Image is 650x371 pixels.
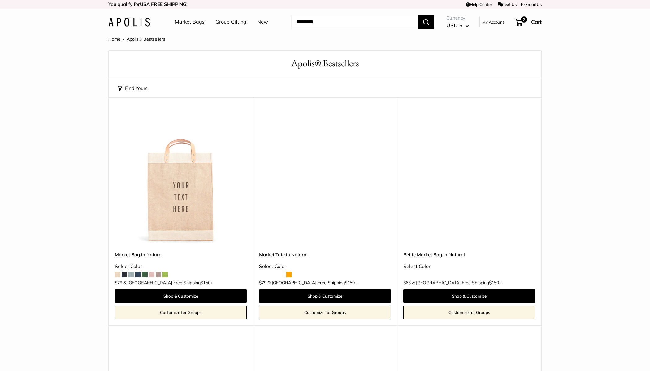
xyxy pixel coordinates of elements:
[259,306,391,319] a: Customize for Groups
[175,17,205,27] a: Market Bags
[521,2,542,7] a: Email Us
[115,289,247,303] a: Shop & Customize
[446,20,469,30] button: USD $
[127,36,165,42] span: Apolis® Bestsellers
[403,251,535,258] a: Petite Market Bag in Natural
[521,16,527,23] span: 2
[412,280,501,285] span: & [GEOGRAPHIC_DATA] Free Shipping +
[403,113,535,245] a: Petite Market Bag in Naturaldescription_Effortless style that elevates every moment
[259,113,391,245] a: description_Make it yours with custom printed text.Market Tote in Natural
[418,15,434,29] button: Search
[531,19,542,25] span: Cart
[259,262,391,271] div: Select Color
[115,113,247,245] img: Market Bag in Natural
[115,113,247,245] a: Market Bag in NaturalMarket Bag in Natural
[123,280,213,285] span: & [GEOGRAPHIC_DATA] Free Shipping +
[115,251,247,258] a: Market Bag in Natural
[259,289,391,303] a: Shop & Customize
[215,17,246,27] a: Group Gifting
[257,17,268,27] a: New
[115,262,247,271] div: Select Color
[498,2,517,7] a: Text Us
[466,2,492,7] a: Help Center
[140,1,188,7] strong: USA FREE SHIPPING!
[345,280,355,285] span: $150
[403,306,535,319] a: Customize for Groups
[259,280,266,285] span: $79
[446,14,469,22] span: Currency
[259,251,391,258] a: Market Tote in Natural
[403,280,411,285] span: $63
[482,18,504,26] a: My Account
[515,17,542,27] a: 2 Cart
[291,15,418,29] input: Search...
[118,57,532,70] h1: Apolis® Bestsellers
[268,280,357,285] span: & [GEOGRAPHIC_DATA] Free Shipping +
[108,18,150,27] img: Apolis
[115,280,122,285] span: $79
[403,262,535,271] div: Select Color
[118,84,147,93] button: Find Yours
[403,289,535,303] a: Shop & Customize
[489,280,499,285] span: $150
[201,280,210,285] span: $150
[115,306,247,319] a: Customize for Groups
[108,36,120,42] a: Home
[108,35,165,43] nav: Breadcrumb
[446,22,462,29] span: USD $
